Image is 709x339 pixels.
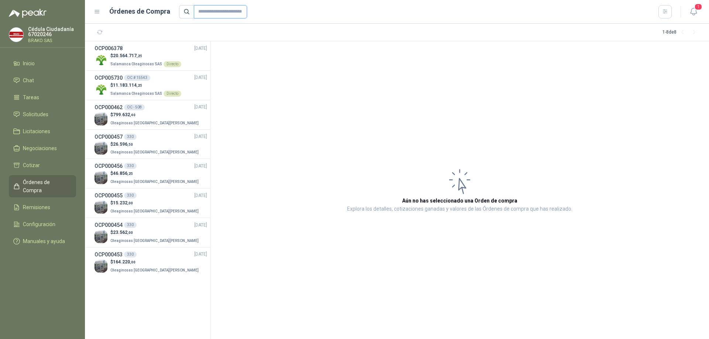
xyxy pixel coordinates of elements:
img: Company Logo [95,171,107,184]
a: OCP000456330[DATE] Company Logo$46.856,25Oleaginosas [GEOGRAPHIC_DATA][PERSON_NAME] [95,162,207,185]
span: ,25 [127,172,133,176]
span: [DATE] [194,133,207,140]
p: Cédula Ciudadanía 67020246 [28,27,76,37]
a: OCP000453330[DATE] Company Logo$164.220,00Oleaginosas [GEOGRAPHIC_DATA][PERSON_NAME] [95,250,207,274]
span: [DATE] [194,74,207,81]
div: Directo [164,61,181,67]
span: Salamanca Oleaginosas SAS [110,91,162,96]
span: Oleaginosas [GEOGRAPHIC_DATA][PERSON_NAME] [110,150,199,154]
div: 330 [124,252,137,257]
img: Company Logo [95,260,107,273]
span: 26.596 [113,142,133,147]
img: Company Logo [95,142,107,155]
span: [DATE] [194,45,207,52]
div: 1 - 8 de 8 [662,27,700,38]
span: [DATE] [194,222,207,229]
a: Inicio [9,56,76,70]
span: Manuales y ayuda [23,237,65,245]
div: Directo [164,91,181,97]
span: Tareas [23,93,39,101]
span: Oleaginosas [GEOGRAPHIC_DATA][PERSON_NAME] [110,180,199,184]
a: OCP000454330[DATE] Company Logo$23.562,00Oleaginosas [GEOGRAPHIC_DATA][PERSON_NAME] [95,221,207,244]
span: Inicio [23,59,35,68]
a: Licitaciones [9,124,76,138]
img: Company Logo [95,83,107,96]
img: Logo peakr [9,9,47,18]
span: Licitaciones [23,127,50,135]
div: 330 [124,163,137,169]
img: Company Logo [9,28,23,42]
span: [DATE] [194,163,207,170]
span: 23.562 [113,230,133,235]
span: 20.564.717 [113,53,142,58]
h3: OCP000457 [95,133,123,141]
a: OCP000457330[DATE] Company Logo$26.596,50Oleaginosas [GEOGRAPHIC_DATA][PERSON_NAME] [95,133,207,156]
span: 11.183.114 [113,83,142,88]
h3: OCP000455 [95,191,123,200]
a: Configuración [9,217,76,231]
div: 330 [124,193,137,198]
span: 1 [694,3,702,10]
h3: OCP005730 [95,74,123,82]
span: Remisiones [23,203,50,211]
h1: Órdenes de Compra [109,6,170,17]
span: Oleaginosas [GEOGRAPHIC_DATA][PERSON_NAME] [110,268,199,272]
span: ,40 [130,113,136,117]
span: Oleaginosas [GEOGRAPHIC_DATA][PERSON_NAME] [110,239,199,243]
button: 1 [687,5,700,18]
p: $ [110,82,181,89]
h3: Aún no has seleccionado una Orden de compra [402,197,517,205]
p: $ [110,170,200,177]
span: Oleaginosas [GEOGRAPHIC_DATA][PERSON_NAME] [110,209,199,213]
img: Company Logo [95,113,107,125]
p: $ [110,200,200,207]
span: ,50 [127,142,133,146]
p: Explora los detalles, cotizaciones ganadas y valores de las Órdenes de compra que has realizado. [347,205,572,214]
span: Chat [23,76,34,84]
div: OC - 508 [124,104,145,110]
span: Oleaginosas [GEOGRAPHIC_DATA][PERSON_NAME] [110,121,199,125]
a: OCP000462OC - 508[DATE] Company Logo$799.632,40Oleaginosas [GEOGRAPHIC_DATA][PERSON_NAME] [95,103,207,127]
h3: OCP006378 [95,44,123,52]
span: Cotizar [23,161,40,169]
a: OCP005730OC # 15543[DATE] Company Logo$11.183.114,25Salamanca Oleaginosas SASDirecto [95,74,207,97]
div: 330 [124,222,137,228]
a: OCP006378[DATE] Company Logo$20.564.717,25Salamanca Oleaginosas SASDirecto [95,44,207,68]
span: ,25 [137,54,142,58]
span: ,00 [127,201,133,205]
a: Solicitudes [9,107,76,121]
div: OC # 15543 [124,75,150,81]
h3: OCP000462 [95,103,123,111]
span: Salamanca Oleaginosas SAS [110,62,162,66]
span: [DATE] [194,192,207,199]
span: Negociaciones [23,144,57,152]
span: ,25 [137,83,142,87]
h3: OCP000456 [95,162,123,170]
div: 330 [124,134,137,140]
a: Remisiones [9,200,76,214]
span: [DATE] [194,251,207,258]
img: Company Logo [95,53,107,66]
a: Cotizar [9,158,76,172]
img: Company Logo [95,230,107,243]
p: $ [110,229,200,236]
span: Configuración [23,220,55,228]
span: 164.220 [113,259,136,264]
a: OCP000455330[DATE] Company Logo$15.232,00Oleaginosas [GEOGRAPHIC_DATA][PERSON_NAME] [95,191,207,215]
p: BRAKO SAS [28,38,76,43]
span: 799.632 [113,112,136,117]
span: Solicitudes [23,110,48,118]
h3: OCP000453 [95,250,123,259]
span: 46.856 [113,171,133,176]
span: ,00 [130,260,136,264]
span: [DATE] [194,104,207,111]
p: $ [110,141,200,148]
span: 15.232 [113,200,133,205]
p: $ [110,111,200,118]
span: Órdenes de Compra [23,178,69,194]
a: Tareas [9,90,76,104]
a: Negociaciones [9,141,76,155]
img: Company Logo [95,201,107,214]
a: Órdenes de Compra [9,175,76,197]
h3: OCP000454 [95,221,123,229]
